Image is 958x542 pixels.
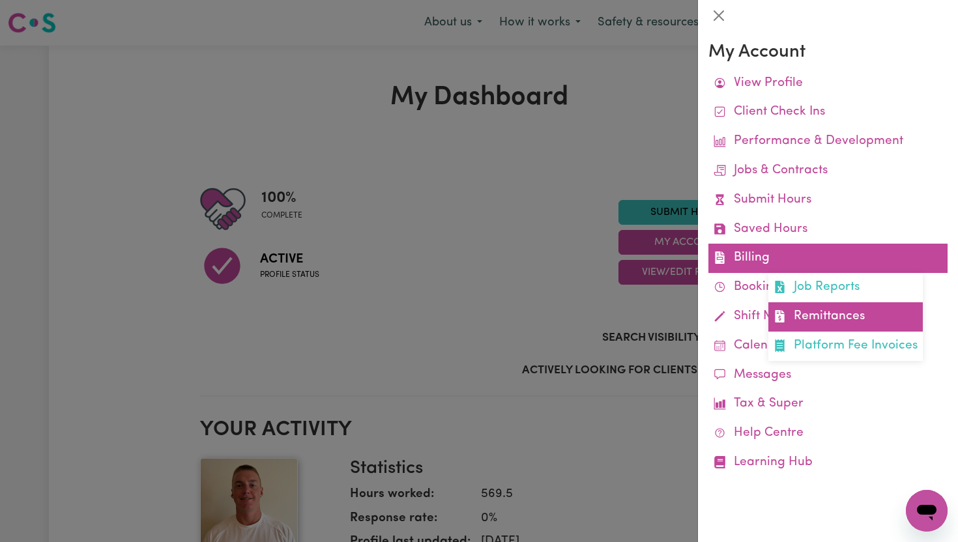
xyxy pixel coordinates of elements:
[768,273,923,302] a: Job Reports
[708,361,948,390] a: Messages
[708,215,948,244] a: Saved Hours
[708,186,948,215] a: Submit Hours
[708,302,948,332] a: Shift Notes
[708,332,948,361] a: Calendar
[708,42,948,64] h3: My Account
[768,302,923,332] a: Remittances
[708,98,948,127] a: Client Check Ins
[708,69,948,98] a: View Profile
[708,390,948,419] a: Tax & Super
[906,490,948,532] iframe: Button to launch messaging window
[708,273,948,302] a: Bookings
[708,5,729,26] button: Close
[708,448,948,478] a: Learning Hub
[708,127,948,156] a: Performance & Development
[708,156,948,186] a: Jobs & Contracts
[708,244,948,273] a: BillingJob ReportsRemittancesPlatform Fee Invoices
[768,332,923,361] a: Platform Fee Invoices
[708,419,948,448] a: Help Centre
